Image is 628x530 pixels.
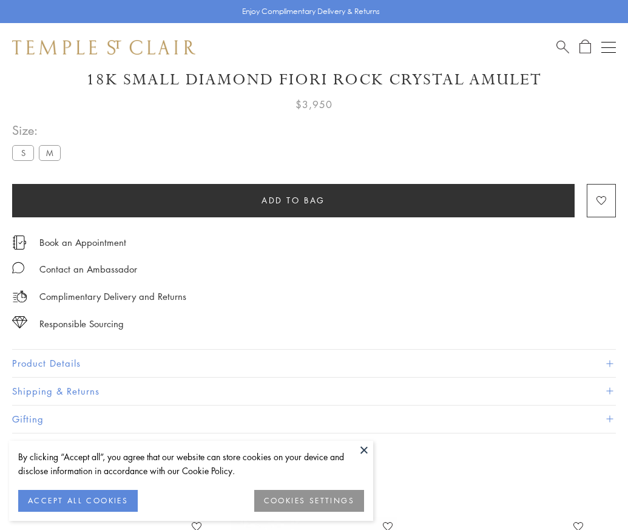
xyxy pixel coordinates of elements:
button: Open navigation [601,40,616,55]
label: M [39,145,61,160]
label: S [12,145,34,160]
p: Enjoy Complimentary Delivery & Returns [242,5,380,18]
img: icon_sourcing.svg [12,316,27,328]
div: Responsible Sourcing [39,316,124,331]
span: Add to bag [262,194,325,207]
button: Gifting [12,406,616,433]
button: COOKIES SETTINGS [254,490,364,512]
h1: 18K Small Diamond Fiori Rock Crystal Amulet [12,69,616,90]
span: Size: [12,120,66,140]
div: Contact an Ambassador [39,262,137,277]
a: Book an Appointment [39,236,126,249]
button: Shipping & Returns [12,378,616,405]
img: MessageIcon-01_2.svg [12,262,24,274]
img: icon_appointment.svg [12,236,27,250]
p: Complimentary Delivery and Returns [39,289,186,304]
span: $3,950 [295,97,333,112]
button: Product Details [12,350,616,377]
a: Open Shopping Bag [579,39,591,55]
div: By clicking “Accept all”, you agree that our website can store cookies on your device and disclos... [18,450,364,478]
img: Temple St. Clair [12,40,195,55]
button: Add to bag [12,184,575,217]
a: Search [556,39,569,55]
button: ACCEPT ALL COOKIES [18,490,138,512]
img: icon_delivery.svg [12,289,27,304]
